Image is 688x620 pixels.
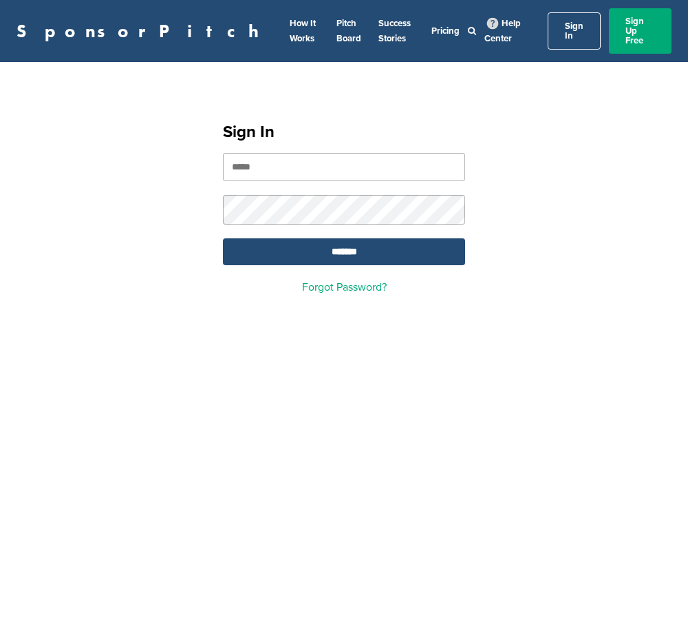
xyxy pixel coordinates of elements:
a: Sign In [548,12,601,50]
a: Pricing [431,25,460,37]
a: Success Stories [378,18,411,44]
h1: Sign In [223,120,465,145]
a: Pitch Board [336,18,361,44]
a: SponsorPitch [17,22,268,40]
a: Sign Up Free [609,8,671,54]
a: Forgot Password? [302,280,387,294]
a: Help Center [484,15,521,47]
a: How It Works [290,18,316,44]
